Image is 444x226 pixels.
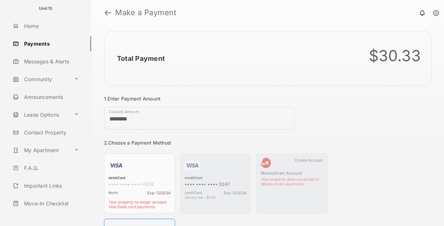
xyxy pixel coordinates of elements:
[10,72,71,87] a: Community
[115,9,176,16] strong: Make a Payment
[10,107,71,122] a: Lease Options
[104,96,327,102] h3: 1. Enter Payment Amount
[10,160,91,176] a: F.A.Q.
[10,178,82,193] a: Important Links
[39,5,53,12] p: Unit15
[10,18,91,34] a: Home
[10,125,91,140] a: Contact Property
[117,55,165,62] h2: Total Payment
[10,36,91,51] a: Payments
[185,176,247,181] div: creditCard
[10,89,91,105] a: Announcements
[185,190,202,195] span: creditCard
[224,190,247,195] span: Exp: 12/2034
[369,47,421,65] div: $30.33
[185,195,247,200] div: Service fee - $0.91
[10,54,91,69] a: Messages & Alerts
[104,140,327,146] h3: 2. Choose a Payment Method
[10,143,71,158] a: My Apartment
[10,196,91,211] a: Move-In Checklist
[180,153,251,214] div: creditCard•••• •••• •••• 0247creditCardExp: 12/2034Service fee - $0.91
[185,181,247,188] div: •••• •••• •••• 0247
